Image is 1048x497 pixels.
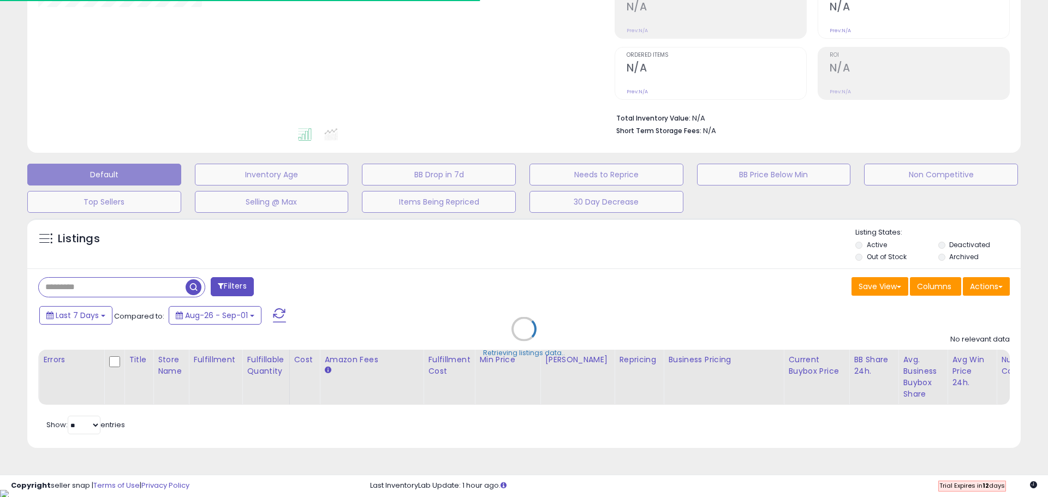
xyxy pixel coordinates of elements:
[616,113,690,123] b: Total Inventory Value:
[483,348,565,358] div: Retrieving listings data..
[616,111,1002,124] li: N/A
[362,164,516,185] button: BB Drop in 7d
[529,191,683,213] button: 30 Day Decrease
[501,482,507,489] i: Click here to read more about un-synced listings.
[830,52,1009,58] span: ROI
[982,481,989,490] b: 12
[141,480,189,490] a: Privacy Policy
[627,27,648,34] small: Prev: N/A
[627,52,806,58] span: Ordered Items
[864,164,1018,185] button: Non Competitive
[627,1,806,15] h2: N/A
[627,62,806,76] h2: N/A
[939,481,1005,490] span: Trial Expires in days
[27,164,181,185] button: Default
[11,480,51,490] strong: Copyright
[93,480,140,490] a: Terms of Use
[830,1,1009,15] h2: N/A
[616,126,701,135] b: Short Term Storage Fees:
[697,164,851,185] button: BB Price Below Min
[830,27,851,34] small: Prev: N/A
[529,164,683,185] button: Needs to Reprice
[830,88,851,95] small: Prev: N/A
[27,191,181,213] button: Top Sellers
[703,125,716,136] span: N/A
[627,88,648,95] small: Prev: N/A
[830,62,1009,76] h2: N/A
[195,164,349,185] button: Inventory Age
[370,481,1037,491] div: Last InventoryLab Update: 1 hour ago.
[11,481,189,491] div: seller snap | |
[362,191,516,213] button: Items Being Repriced
[195,191,349,213] button: Selling @ Max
